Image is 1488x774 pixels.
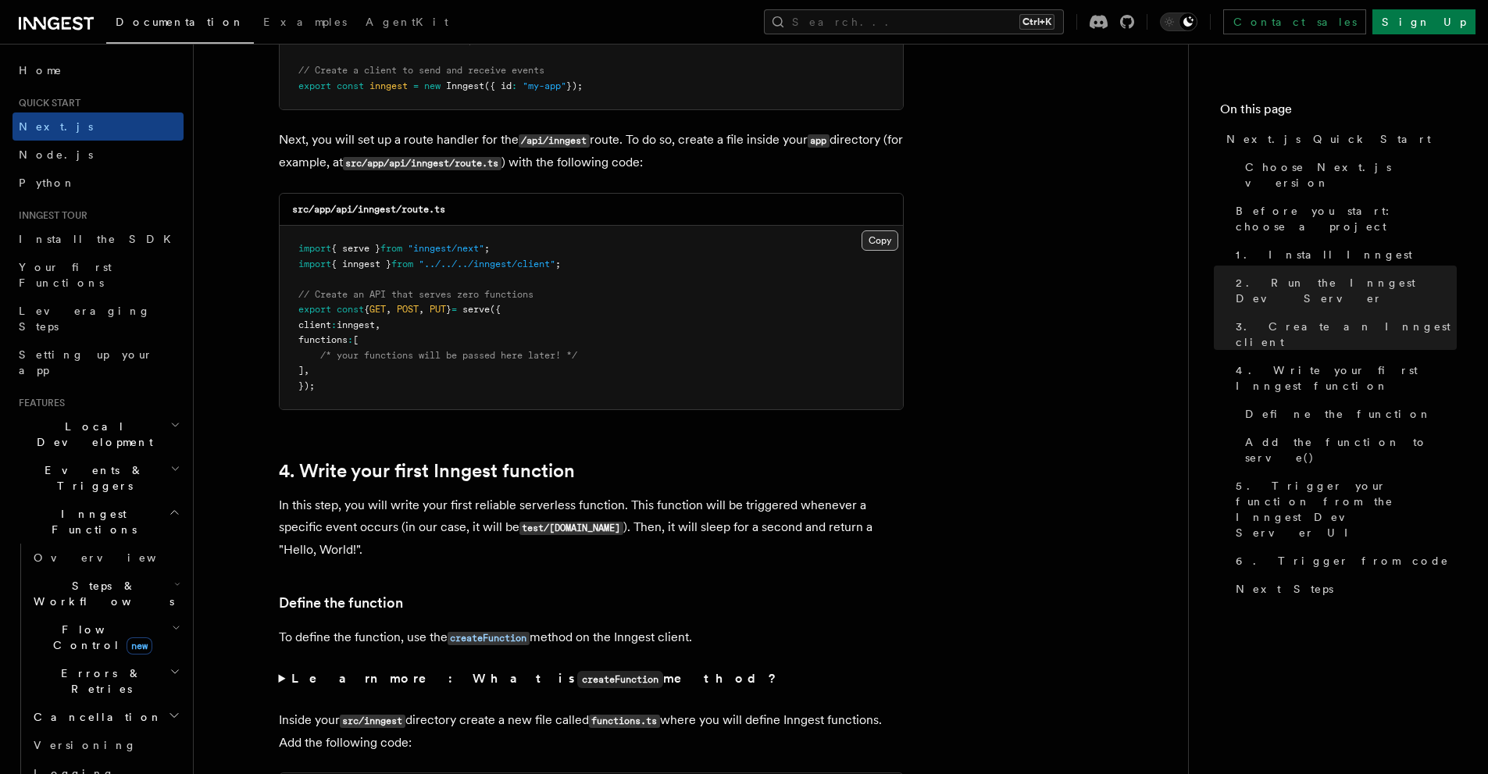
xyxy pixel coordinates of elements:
[519,134,590,148] code: /api/inngest
[27,578,174,609] span: Steps & Workflows
[12,97,80,109] span: Quick start
[490,304,501,315] span: ({
[304,365,309,376] span: ,
[27,659,184,703] button: Errors & Retries
[12,397,65,409] span: Features
[446,304,451,315] span: }
[19,120,93,133] span: Next.js
[523,80,566,91] span: "my-app"
[1236,319,1457,350] span: 3. Create an Inngest client
[298,289,533,300] span: // Create an API that serves zero functions
[337,80,364,91] span: const
[369,80,408,91] span: inngest
[279,494,904,561] p: In this step, you will write your first reliable serverless function. This function will be trigg...
[12,112,184,141] a: Next.js
[366,16,448,28] span: AgentKit
[291,671,780,686] strong: Learn more: What is method?
[369,304,386,315] span: GET
[337,319,375,330] span: inngest
[348,334,353,345] span: :
[12,225,184,253] a: Install the SDK
[1236,581,1333,597] span: Next Steps
[127,637,152,655] span: new
[27,622,172,653] span: Flow Control
[1236,478,1457,540] span: 5. Trigger your function from the Inngest Dev Server UI
[343,157,501,170] code: src/app/api/inngest/route.ts
[12,56,184,84] a: Home
[298,243,331,254] span: import
[1372,9,1476,34] a: Sign Up
[298,65,544,76] span: // Create a client to send and receive events
[298,80,331,91] span: export
[298,365,304,376] span: ]
[419,259,555,269] span: "../../../inngest/client"
[12,419,170,450] span: Local Development
[12,209,87,222] span: Inngest tour
[19,348,153,376] span: Setting up your app
[34,551,194,564] span: Overview
[1223,9,1366,34] a: Contact sales
[116,16,244,28] span: Documentation
[419,304,424,315] span: ,
[19,148,93,161] span: Node.js
[1229,547,1457,575] a: 6. Trigger from code
[424,80,441,91] span: new
[298,334,348,345] span: functions
[808,134,830,148] code: app
[279,460,575,482] a: 4. Write your first Inngest function
[1245,434,1457,465] span: Add the function to serve()
[566,80,583,91] span: });
[386,304,391,315] span: ,
[12,456,184,500] button: Events & Triggers
[320,350,577,361] span: /* your functions will be passed here later! */
[353,334,359,345] span: [
[279,626,904,649] p: To define the function, use the method on the Inngest client.
[12,341,184,384] a: Setting up your app
[764,9,1064,34] button: Search...Ctrl+K
[331,243,380,254] span: { serve }
[1229,575,1457,603] a: Next Steps
[1229,472,1457,547] a: 5. Trigger your function from the Inngest Dev Server UI
[298,259,331,269] span: import
[27,731,184,759] a: Versioning
[340,715,405,728] code: src/inngest
[279,592,403,614] a: Define the function
[589,715,660,728] code: functions.ts
[1236,275,1457,306] span: 2. Run the Inngest Dev Server
[298,380,315,391] span: });
[292,204,445,215] code: src/app/api/inngest/route.ts
[27,544,184,572] a: Overview
[27,572,184,615] button: Steps & Workflows
[12,297,184,341] a: Leveraging Steps
[1239,153,1457,197] a: Choose Next.js version
[12,253,184,297] a: Your first Functions
[519,522,623,535] code: test/[DOMAIN_NAME]
[34,739,137,751] span: Versioning
[298,304,331,315] span: export
[1229,269,1457,312] a: 2. Run the Inngest Dev Server
[397,304,419,315] span: POST
[263,16,347,28] span: Examples
[331,319,337,330] span: :
[446,80,484,91] span: Inngest
[577,671,663,688] code: createFunction
[279,668,904,690] summary: Learn more: What iscreateFunctionmethod?
[413,80,419,91] span: =
[1236,247,1412,262] span: 1. Install Inngest
[279,709,904,754] p: Inside your directory create a new file called where you will define Inngest functions. Add the f...
[19,233,180,245] span: Install the SDK
[364,304,369,315] span: {
[448,630,530,644] a: createFunction
[19,305,151,333] span: Leveraging Steps
[12,500,184,544] button: Inngest Functions
[1236,362,1457,394] span: 4. Write your first Inngest function
[1220,100,1457,125] h4: On this page
[391,259,413,269] span: from
[1245,159,1457,191] span: Choose Next.js version
[1019,14,1054,30] kbd: Ctrl+K
[862,230,898,251] button: Copy
[448,632,530,645] code: createFunction
[1236,203,1457,234] span: Before you start: choose a project
[1229,312,1457,356] a: 3. Create an Inngest client
[1160,12,1197,31] button: Toggle dark mode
